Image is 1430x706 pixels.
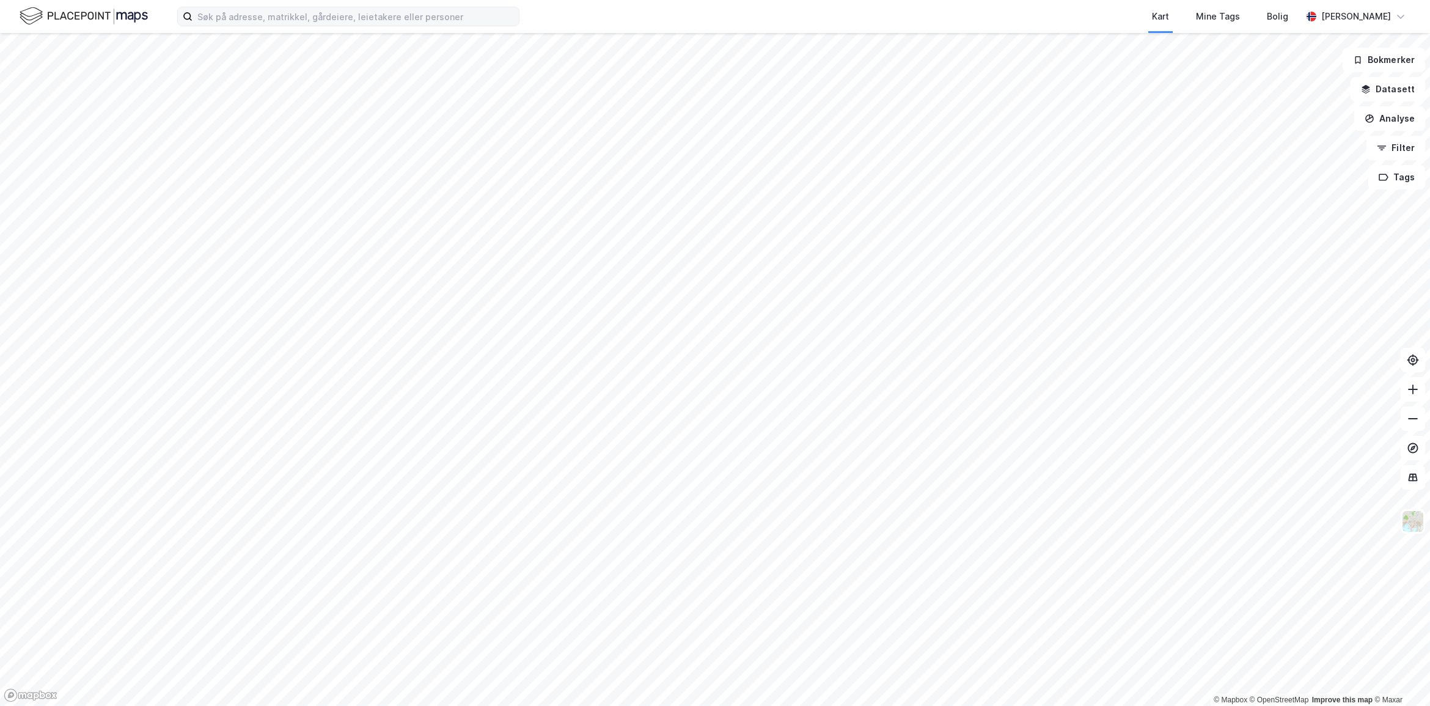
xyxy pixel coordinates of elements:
iframe: Chat Widget [1369,647,1430,706]
div: [PERSON_NAME] [1321,9,1391,24]
input: Søk på adresse, matrikkel, gårdeiere, leietakere eller personer [193,7,519,26]
button: Tags [1368,165,1425,189]
div: Bolig [1267,9,1288,24]
a: Mapbox [1214,696,1247,704]
a: Improve this map [1312,696,1373,704]
button: Filter [1366,136,1425,160]
div: Mine Tags [1196,9,1240,24]
a: OpenStreetMap [1250,696,1309,704]
button: Analyse [1354,106,1425,131]
img: logo.f888ab2527a4732fd821a326f86c7f29.svg [20,6,148,27]
img: Z [1401,510,1425,533]
a: Mapbox homepage [4,688,57,702]
button: Datasett [1351,77,1425,101]
div: Kontrollprogram for chat [1369,647,1430,706]
div: Kart [1152,9,1169,24]
button: Bokmerker [1343,48,1425,72]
